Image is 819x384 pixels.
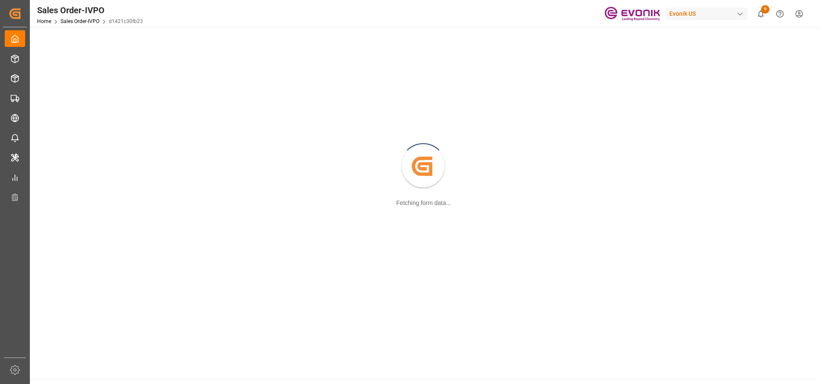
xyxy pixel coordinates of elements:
[37,4,143,17] div: Sales Order-IVPO
[604,6,660,21] img: Evonik-brand-mark-Deep-Purple-RGB.jpeg_1700498283.jpeg
[666,6,751,22] button: Evonik US
[61,18,99,24] a: Sales Order-IVPO
[770,4,790,23] button: Help Center
[396,199,451,208] div: Fetching form data...
[751,4,770,23] button: show 9 new notifications
[37,18,51,24] a: Home
[666,8,748,20] div: Evonik US
[761,5,770,14] span: 9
